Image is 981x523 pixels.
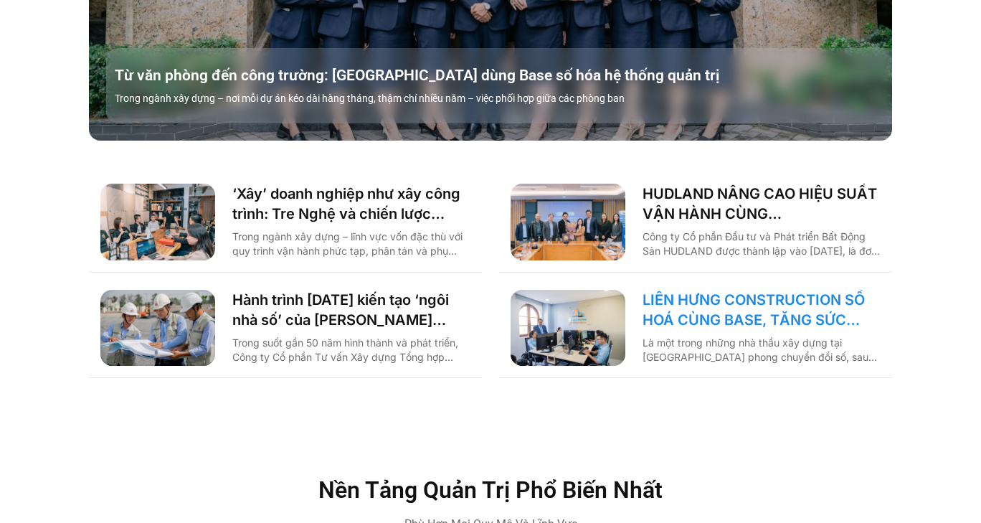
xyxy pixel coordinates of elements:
[115,91,901,106] p: Trong ngành xây dựng – nơi mỗi dự án kéo dài hàng tháng, thậm chí nhiều năm – việc phối hợp giữa ...
[643,184,881,224] a: HUDLAND NÂNG CAO HIỆU SUẤT VẬN HÀNH CÙNG [DOMAIN_NAME]
[232,336,470,364] p: Trong suốt gần 50 năm hình thành và phát triển, Công ty Cổ phần Tư vấn Xây dựng Tổng hợp (Nagecco...
[115,65,901,85] a: Từ văn phòng đến công trường: [GEOGRAPHIC_DATA] dùng Base số hóa hệ thống quản trị
[643,336,881,364] p: Là một trong những nhà thầu xây dựng tại [GEOGRAPHIC_DATA] phong chuyển đổi số, sau gần [DATE] vậ...
[232,230,470,258] p: Trong ngành xây dựng – lĩnh vực vốn đặc thù với quy trình vận hành phức tạp, phân tán và phụ thuộ...
[232,290,470,330] a: Hành trình [DATE] kiến tạo ‘ngôi nhà số’ của [PERSON_NAME] cùng [DOMAIN_NAME]: Tiết kiệm 80% thời...
[232,184,470,224] a: ‘Xây’ doanh nghiệp như xây công trình: Tre Nghệ và chiến lược chuyển đổi từ gốc
[643,230,881,258] p: Công ty Cổ phần Đầu tư và Phát triển Bất Động Sản HUDLAND được thành lập vào [DATE], là đơn vị th...
[186,479,795,501] h2: Nền Tảng Quản Trị Phổ Biến Nhất
[511,290,625,367] img: chuyển đổi số liên hưng base
[643,290,881,330] a: LIÊN HƯNG CONSTRUCTION SỐ HOÁ CÙNG BASE, TĂNG SỨC MẠNH NỘI TẠI KHAI PHÁ THỊ TRƯỜNG [GEOGRAPHIC_DATA]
